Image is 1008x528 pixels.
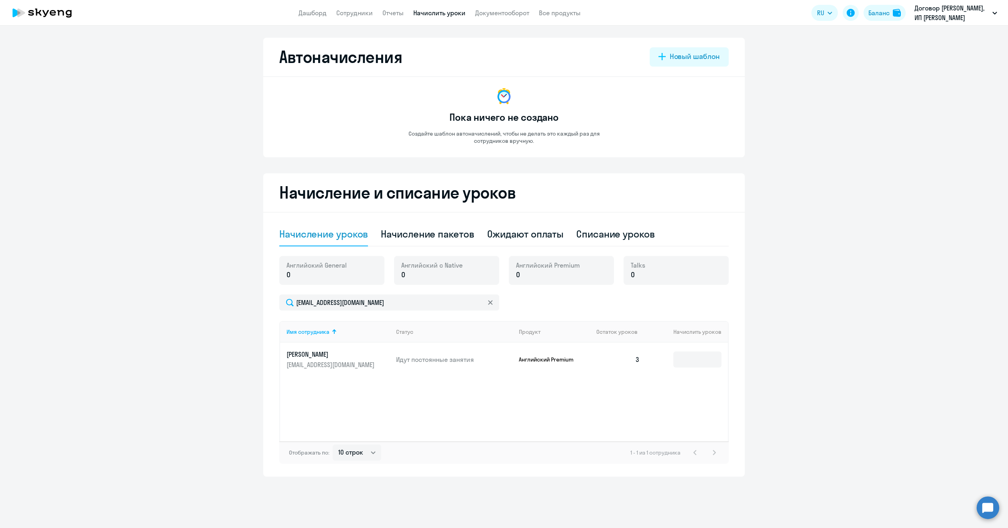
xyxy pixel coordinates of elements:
span: 0 [631,270,635,280]
div: Ожидают оплаты [487,227,564,240]
div: Начисление пакетов [381,227,474,240]
a: Начислить уроки [413,9,465,17]
a: Дашборд [299,9,327,17]
h2: Начисление и списание уроков [279,183,729,202]
span: 0 [401,270,405,280]
span: Отображать по: [289,449,329,456]
div: Имя сотрудника [287,328,329,335]
td: 3 [590,343,646,376]
p: Договор [PERSON_NAME], ИП [PERSON_NAME] [915,3,989,22]
div: Продукт [519,328,541,335]
div: Баланс [868,8,890,18]
span: RU [817,8,824,18]
a: Отчеты [382,9,404,17]
input: Поиск по имени, email, продукту или статусу [279,294,499,311]
div: Имя сотрудника [287,328,390,335]
button: Балансbalance [864,5,906,21]
div: Статус [396,328,512,335]
p: [PERSON_NAME] [287,350,376,359]
img: balance [893,9,901,17]
div: Остаток уроков [596,328,646,335]
h3: Пока ничего не создано [449,111,559,124]
a: [PERSON_NAME][EMAIL_ADDRESS][DOMAIN_NAME] [287,350,390,369]
p: Создайте шаблон автоначислений, чтобы не делать это каждый раз для сотрудников вручную. [392,130,616,144]
img: no-data [494,87,514,106]
a: Все продукты [539,9,581,17]
p: [EMAIL_ADDRESS][DOMAIN_NAME] [287,360,376,369]
button: Новый шаблон [650,47,729,67]
span: Talks [631,261,645,270]
button: Договор [PERSON_NAME], ИП [PERSON_NAME] [910,3,1001,22]
h2: Автоначисления [279,47,402,67]
p: Английский Premium [519,356,579,363]
span: 0 [287,270,291,280]
p: Идут постоянные занятия [396,355,512,364]
th: Начислить уроков [646,321,728,343]
span: Английский с Native [401,261,463,270]
button: RU [811,5,838,21]
span: 1 - 1 из 1 сотрудника [630,449,681,456]
div: Новый шаблон [670,51,720,62]
span: Остаток уроков [596,328,638,335]
span: 0 [516,270,520,280]
span: Английский Premium [516,261,580,270]
div: Статус [396,328,413,335]
div: Начисление уроков [279,227,368,240]
a: Документооборот [475,9,529,17]
span: Английский General [287,261,347,270]
div: Продукт [519,328,590,335]
a: Сотрудники [336,9,373,17]
div: Списание уроков [576,227,655,240]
